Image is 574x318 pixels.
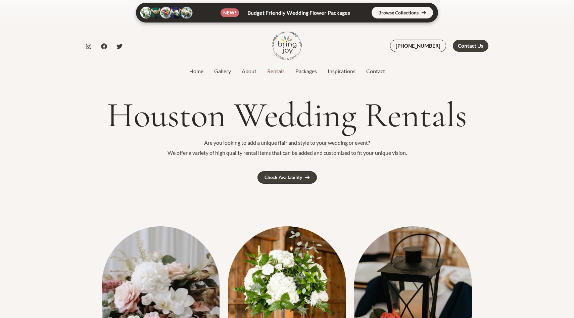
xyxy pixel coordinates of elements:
[184,67,209,75] a: Home
[116,43,123,49] a: Twitter
[265,175,302,180] div: Check Availability
[257,171,317,184] a: Check Availability
[184,66,390,76] nav: Site Navigation
[209,67,236,75] a: Gallery
[236,67,262,75] a: About
[290,67,322,75] a: Packages
[86,43,92,49] a: Instagram
[322,67,361,75] a: Inspirations
[262,67,290,75] a: Rentals
[86,96,488,134] h1: Houston Wedding Rentals
[453,40,488,52] a: Contact Us
[101,43,107,49] a: Facebook
[361,67,390,75] a: Contact
[390,40,446,52] a: [PHONE_NUMBER]
[86,138,488,157] p: Are you looking to add a unique flair and style to your wedding or event? We offer a variety of h...
[272,31,302,61] img: Bring Joy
